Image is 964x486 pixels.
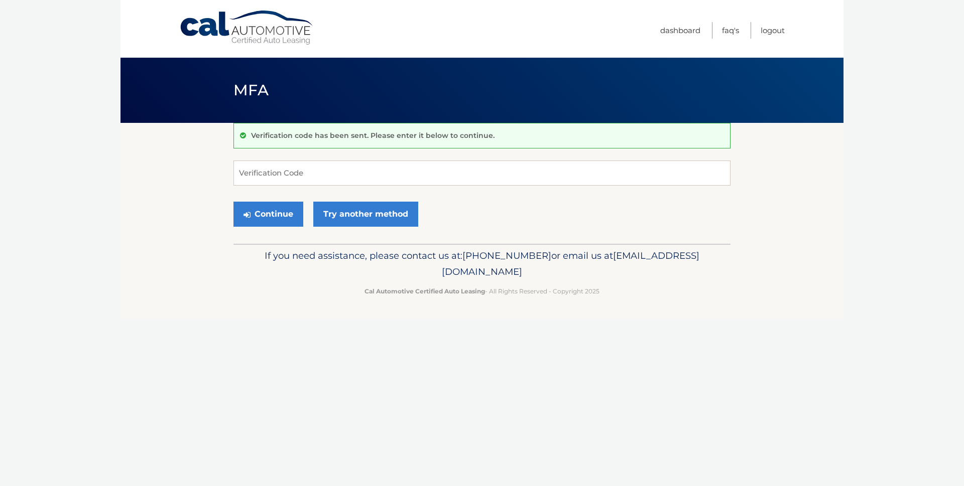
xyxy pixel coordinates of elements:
[233,202,303,227] button: Continue
[365,287,485,295] strong: Cal Automotive Certified Auto Leasing
[660,22,700,39] a: Dashboard
[240,286,724,296] p: - All Rights Reserved - Copyright 2025
[442,250,699,277] span: [EMAIL_ADDRESS][DOMAIN_NAME]
[233,160,731,186] input: Verification Code
[462,250,551,261] span: [PHONE_NUMBER]
[722,22,739,39] a: FAQ's
[313,202,418,227] a: Try another method
[761,22,785,39] a: Logout
[251,131,495,140] p: Verification code has been sent. Please enter it below to continue.
[233,81,269,99] span: MFA
[240,248,724,280] p: If you need assistance, please contact us at: or email us at
[179,10,315,46] a: Cal Automotive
